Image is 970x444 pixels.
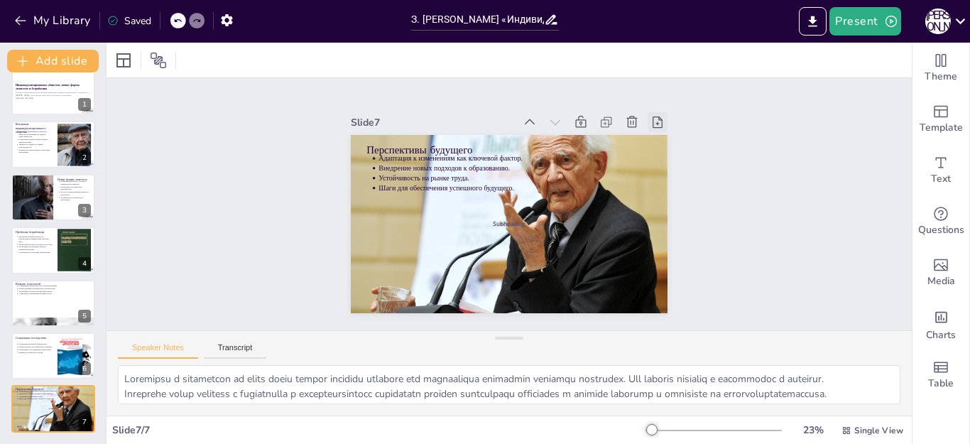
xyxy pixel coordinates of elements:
[829,7,900,36] button: Present
[118,365,900,404] textarea: Loremipsu d sitametcon ad elits doeiu tempor incididu utlabore etd magnaaliqua enimadmin veniamqu...
[18,398,91,401] p: Шаги для обеспечения успешного будущего.
[204,343,267,359] button: Transcript
[411,9,544,30] input: Insert title
[11,9,97,32] button: My Library
[60,196,91,201] p: Возможности и вызовы для работников.
[78,257,91,270] div: 4
[912,43,969,94] div: Change the overall theme
[18,235,53,243] p: Увеличение безработицы из-за исчезновения традиционных рабочих мест.
[912,350,969,401] div: Add a table
[18,138,53,143] p: Социальные связи становятся менее значительными.
[18,246,53,251] p: Необходимость активных мер для решения проблемы.
[11,174,95,221] div: 3
[925,9,951,34] div: С [PERSON_NAME]
[402,121,643,266] p: Шаги для обеспечения успешного будущего.
[18,393,91,396] p: Внедрение новых подходов к образованию.
[118,343,198,359] button: Speaker Notes
[16,230,53,234] p: Проблемы безработицы
[925,7,951,36] button: С [PERSON_NAME]
[490,215,508,229] span: Body text
[78,151,91,164] div: 2
[912,247,969,298] div: Add images, graphics, shapes or video
[11,280,95,327] div: 5
[16,92,91,97] p: В данной презентации мы рассмотрим концепцию индивидуализированного общества по [PERSON_NAME], но...
[78,204,91,217] div: 3
[16,336,53,340] p: Социальные последствия
[928,376,954,391] span: Table
[11,227,95,274] div: 4
[112,49,135,72] div: Layout
[918,222,964,238] span: Questions
[18,251,53,254] p: Социальные последствия безработицы.
[18,284,91,287] p: Сокращение рабочих мест из-за автоматизации.
[11,332,95,379] div: 6
[18,148,53,153] p: Влияние на общественные структуры и достижения.
[51,408,56,409] span: Body text
[410,48,558,142] div: Slide 7
[18,292,91,295] p: Адаптация к изменениям на рынке труда.
[407,112,648,257] p: Устойчивость на рынке труда.
[7,50,99,72] button: Add slide
[60,180,91,185] p: Появление [PERSON_NAME] и временных контрактов.
[18,290,91,293] p: Необходимость переобучения работников.
[18,390,91,393] p: Адаптация к изменениям как ключевой фактор.
[11,68,95,115] div: 1
[78,416,91,428] div: 7
[78,98,91,111] div: 1
[925,69,957,85] span: Theme
[18,348,53,351] p: Необходимость поддержки безработных.
[18,243,53,246] p: Новые рабочие места не всегда доступны.
[18,287,91,290] p: Новые возможности и вызовы от технологий.
[796,423,830,437] div: 23 %
[927,274,955,289] span: Media
[16,281,91,286] p: Влияние технологий
[854,425,903,436] span: Single View
[60,185,91,190] p: Необходимость гибкости и адаптивности.
[16,97,91,99] p: Generated with [URL]
[912,196,969,247] div: Get real-time input from your audience
[150,52,167,69] span: Position
[16,122,53,134] p: Концепция индивидуализированного общества
[799,7,827,36] button: Export to PowerPoint
[912,94,969,145] div: Add ready made slides
[417,95,658,240] p: Адаптация к изменениям как ключевой фактор.
[912,145,969,196] div: Add text boxes
[18,351,53,354] p: Влияние на общество в целом.
[78,310,91,323] div: 5
[18,143,53,148] p: Уязвимость людей в условиях нестабильности.
[409,80,663,235] p: Перспективы будущего
[107,14,151,28] div: Saved
[18,343,53,346] p: Социальный разрыв и неравенство.
[58,178,91,182] p: Новые формы занятости
[60,190,91,195] p: Доступ к новым формам занятости не для всех.
[412,104,653,249] p: Внедрение новых подходов к образованию.
[78,362,91,375] div: 6
[926,327,956,343] span: Charts
[912,298,969,350] div: Add charts and graphs
[11,121,95,168] div: 2
[112,423,645,437] div: Slide 7 / 7
[18,345,53,348] p: Новые вызовы для социальной политики.
[11,385,95,432] div: 7
[18,130,53,138] p: Индивидуализированное общество акцентирует внимание на личной ответственности.
[920,120,963,136] span: Template
[16,387,91,391] p: Перспективы будущего
[931,171,951,187] span: Text
[18,396,91,399] p: Устойчивость на рынке труда.
[16,83,80,91] strong: Индивидуализированное общество: новые формы занятости и безработица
